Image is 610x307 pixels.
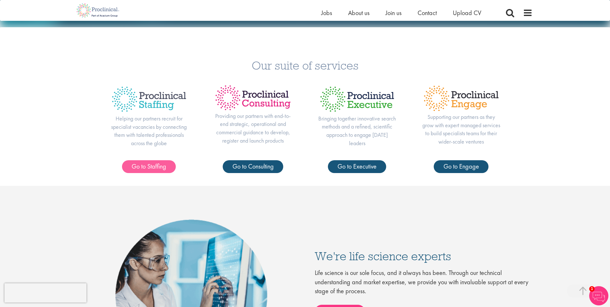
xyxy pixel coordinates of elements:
[321,9,332,17] a: Jobs
[214,84,292,112] img: Proclinical Consulting
[589,286,595,292] span: 1
[434,160,489,173] a: Go to Engage
[589,286,608,305] img: Chatbot
[418,9,437,17] a: Contact
[4,283,86,303] iframe: reCAPTCHA
[110,114,188,147] p: Helping our partners recruit for specialist vacancies by connecting them with talented profession...
[348,9,370,17] a: About us
[328,160,386,173] a: Go to Executive
[453,9,481,17] a: Upload CV
[422,84,500,113] img: Proclinical Engage
[110,84,188,114] img: Proclinical Staffing
[122,160,176,173] a: Go to Staffing
[318,114,396,147] p: Bringing together innovative search methods and a refined, scientific approach to engage [DATE] l...
[5,59,605,71] h3: Our suite of services
[223,160,283,173] a: Go to Consulting
[422,113,500,146] p: Supporting our partners as they grow with expert managed services to build specialists teams for ...
[315,250,533,262] h3: We're life science experts
[214,112,292,145] p: Providing our partners with end-to-end strategic, operational and commercial guidance to develop,...
[318,84,396,114] img: Proclinical Executive
[386,9,402,17] a: Join us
